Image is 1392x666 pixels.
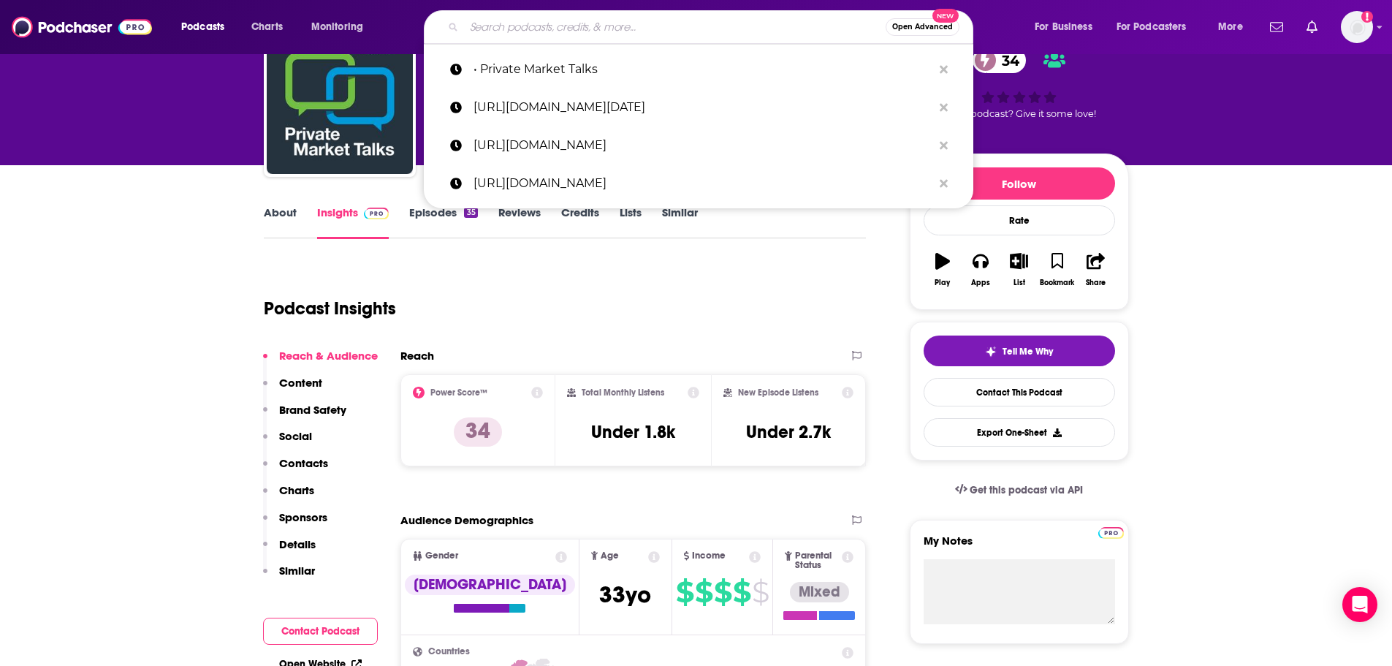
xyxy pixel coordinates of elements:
a: Credits [561,205,599,239]
a: Get this podcast via API [943,472,1095,508]
label: My Notes [924,534,1115,559]
span: Logged in as Marketing09 [1341,11,1373,43]
span: $ [733,580,750,604]
span: Monitoring [311,17,363,37]
p: Charts [279,483,314,497]
button: Social [263,429,312,456]
span: Gender [425,551,458,561]
span: More [1218,17,1243,37]
img: tell me why sparkle [985,346,997,357]
div: 35 [464,208,477,218]
img: Podchaser Pro [1098,527,1124,539]
span: Parental Status [795,551,840,570]
button: tell me why sparkleTell Me Why [924,336,1115,366]
button: Reach & Audience [263,349,378,376]
button: Charts [263,483,314,510]
span: Age [601,551,619,561]
button: List [1000,243,1038,296]
button: Sponsors [263,510,327,537]
span: For Podcasters [1117,17,1187,37]
h1: Podcast Insights [264,298,396,319]
a: Lists [620,205,642,239]
button: Show profile menu [1341,11,1373,43]
div: Search podcasts, credits, & more... [438,10,987,44]
button: Export One-Sheet [924,418,1115,447]
p: https://omi.osu.edu/mfg-tmw-podcast [473,126,932,164]
div: 34Good podcast? Give it some love! [910,38,1129,129]
button: open menu [1024,15,1111,39]
span: Good podcast? Give it some love! [943,108,1096,119]
h2: Audience Demographics [400,513,533,527]
button: Share [1076,243,1114,296]
svg: Add a profile image [1361,11,1373,23]
button: Similar [263,564,315,591]
h3: Under 2.7k [746,421,831,443]
img: Podchaser Pro [364,208,389,219]
div: Open Intercom Messenger [1342,587,1377,622]
a: Show notifications dropdown [1264,15,1289,39]
a: Reviews [498,205,541,239]
img: Private Market Talks: Conversations and insights on the private markets with private capital’s le... [267,28,413,174]
button: Bookmark [1038,243,1076,296]
a: InsightsPodchaser Pro [317,205,389,239]
a: Pro website [1098,525,1124,539]
button: Play [924,243,962,296]
h2: Power Score™ [430,387,487,398]
span: Tell Me Why [1003,346,1053,357]
p: Social [279,429,312,443]
div: Mixed [790,582,849,602]
button: Apps [962,243,1000,296]
span: $ [752,580,769,604]
h3: Under 1.8k [591,421,675,443]
a: Episodes35 [409,205,477,239]
p: 34 [454,417,502,447]
a: • Private Market Talks [424,50,973,88]
div: Play [935,279,950,287]
span: $ [714,580,731,604]
button: Follow [924,167,1115,200]
button: Open AdvancedNew [886,18,959,36]
div: Apps [971,279,990,287]
a: [URL][DOMAIN_NAME][DATE] [424,88,973,126]
div: Bookmark [1040,279,1074,287]
span: Income [692,551,726,561]
button: open menu [1208,15,1261,39]
img: User Profile [1341,11,1373,43]
button: open menu [301,15,382,39]
p: https://allaxis.buzzsprout.com/1837702 [473,164,932,203]
a: Charts [242,15,292,39]
p: Reach & Audience [279,349,378,363]
a: About [264,205,297,239]
h2: Reach [400,349,434,363]
p: Similar [279,564,315,578]
button: Content [263,376,322,403]
p: Sponsors [279,510,327,524]
p: • Private Market Talks [473,50,932,88]
p: https://podcasts.apple.com/us/podcast/manufacturing-tomorrow/id933235700 [473,88,932,126]
button: Contact Podcast [263,618,378,645]
span: New [932,9,959,23]
div: Rate [924,205,1115,235]
button: open menu [171,15,243,39]
span: For Business [1035,17,1092,37]
a: Similar [662,205,698,239]
span: 33 yo [599,580,651,609]
h2: New Episode Listens [738,387,818,398]
input: Search podcasts, credits, & more... [464,15,886,39]
span: $ [676,580,693,604]
span: Open Advanced [892,23,953,31]
a: Contact This Podcast [924,378,1115,406]
button: Details [263,537,316,564]
div: Share [1086,279,1106,287]
a: Show notifications dropdown [1301,15,1323,39]
div: List [1013,279,1025,287]
img: Podchaser - Follow, Share and Rate Podcasts [12,13,152,41]
p: Contacts [279,456,328,470]
span: Get this podcast via API [970,484,1083,496]
p: Details [279,537,316,551]
p: Content [279,376,322,390]
span: Countries [428,647,470,656]
span: $ [695,580,712,604]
